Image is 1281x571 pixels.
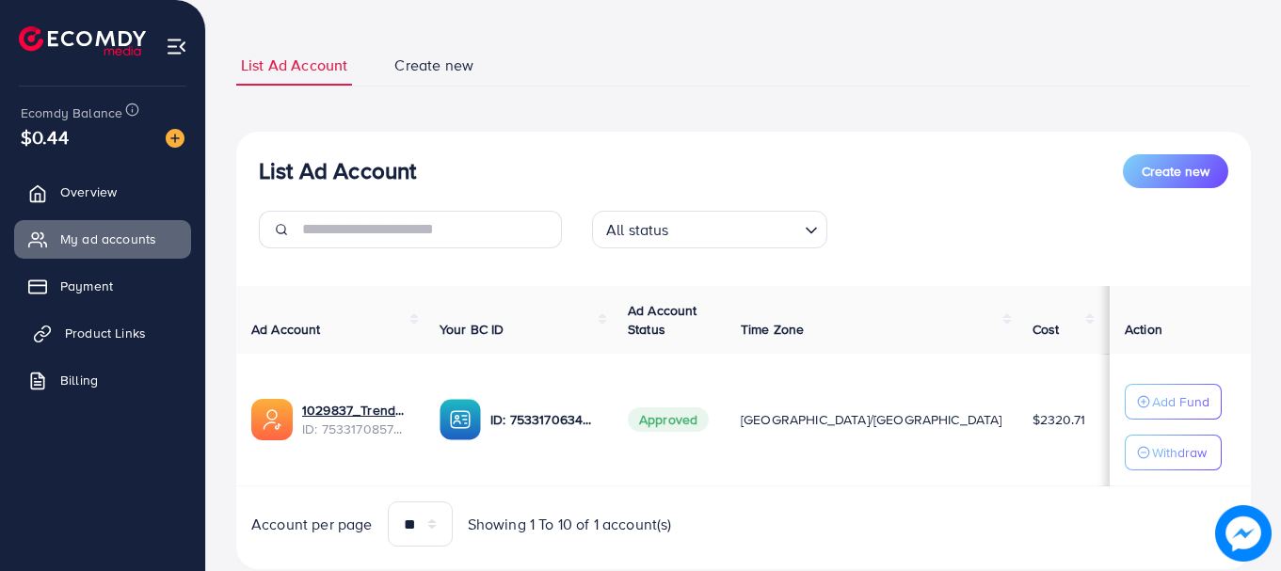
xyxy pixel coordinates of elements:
span: Billing [60,371,98,389]
input: Search for option [675,213,797,244]
a: Billing [14,361,191,399]
img: ic-ads-acc.e4c84228.svg [251,399,293,440]
span: Ad Account Status [628,301,697,339]
div: Search for option [592,211,827,248]
span: Product Links [65,324,146,342]
span: $2320.71 [1033,410,1085,429]
span: Approved [628,407,709,432]
p: ID: 7533170634600448001 [490,408,598,431]
span: Payment [60,277,113,295]
span: Create new [1142,162,1209,181]
span: [GEOGRAPHIC_DATA]/[GEOGRAPHIC_DATA] [741,410,1002,429]
a: Product Links [14,314,191,352]
span: Create new [394,55,473,76]
span: Ad Account [251,320,321,339]
a: Payment [14,267,191,305]
img: ic-ba-acc.ded83a64.svg [440,399,481,440]
p: Withdraw [1152,441,1207,464]
span: List Ad Account [241,55,347,76]
span: Time Zone [741,320,804,339]
img: menu [166,36,187,57]
span: My ad accounts [60,230,156,248]
a: My ad accounts [14,220,191,258]
h3: List Ad Account [259,157,416,184]
button: Withdraw [1125,435,1222,470]
span: Overview [60,182,117,201]
span: All status [602,216,673,244]
span: $0.44 [21,123,69,151]
span: ID: 7533170857322184720 [302,420,409,438]
p: Add Fund [1152,390,1209,413]
button: Add Fund [1125,384,1222,420]
a: 1029837_Trendy Case_1753953029870 [302,401,409,420]
span: Showing 1 To 10 of 1 account(s) [468,514,672,535]
span: Your BC ID [440,320,504,339]
img: logo [19,26,146,56]
span: Cost [1033,320,1060,339]
button: Create new [1123,154,1228,188]
a: Overview [14,173,191,211]
span: Ecomdy Balance [21,103,122,122]
span: Account per page [251,514,373,535]
span: Action [1125,320,1162,339]
img: image [1220,510,1267,557]
img: image [166,129,184,148]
